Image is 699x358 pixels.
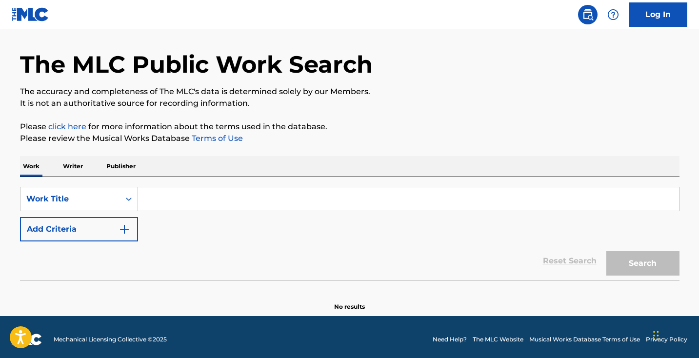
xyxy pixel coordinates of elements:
h1: The MLC Public Work Search [20,50,373,79]
img: help [607,9,619,20]
a: Need Help? [433,335,467,344]
img: 9d2ae6d4665cec9f34b9.svg [119,223,130,235]
p: Please review the Musical Works Database [20,133,679,144]
a: The MLC Website [473,335,523,344]
div: Work Title [26,193,114,205]
a: Log In [629,2,687,27]
img: search [582,9,594,20]
form: Search Form [20,187,679,280]
div: Help [603,5,623,24]
a: Public Search [578,5,598,24]
p: No results [334,291,365,311]
p: Work [20,156,42,177]
button: Add Criteria [20,217,138,241]
p: Writer [60,156,86,177]
div: Drag [653,321,659,350]
p: It is not an authoritative source for recording information. [20,98,679,109]
a: click here [48,122,86,131]
img: MLC Logo [12,7,49,21]
a: Terms of Use [190,134,243,143]
span: Mechanical Licensing Collective © 2025 [54,335,167,344]
iframe: Chat Widget [650,311,699,358]
a: Musical Works Database Terms of Use [529,335,640,344]
p: Publisher [103,156,139,177]
p: Please for more information about the terms used in the database. [20,121,679,133]
p: The accuracy and completeness of The MLC's data is determined solely by our Members. [20,86,679,98]
a: Privacy Policy [646,335,687,344]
